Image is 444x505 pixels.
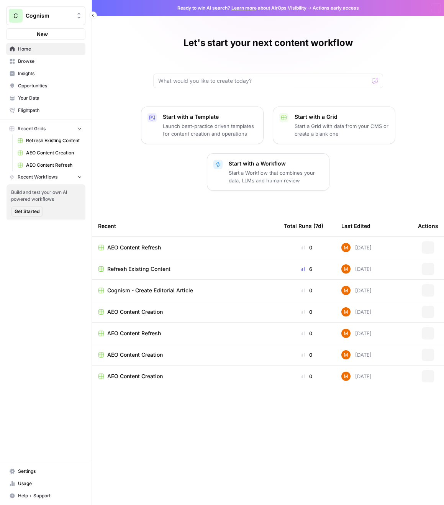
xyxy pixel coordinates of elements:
[14,159,85,171] a: AEO Content Refresh
[418,215,438,236] div: Actions
[98,287,272,294] a: Cognism - Create Editorial Article
[284,287,329,294] div: 0
[6,55,85,67] a: Browse
[6,92,85,104] a: Your Data
[163,113,257,121] p: Start with a Template
[37,30,48,38] span: New
[341,372,372,381] div: [DATE]
[313,5,359,11] span: Actions early access
[18,125,46,132] span: Recent Grids
[141,107,264,144] button: Start with a TemplateLaunch best-practice driven templates for content creation and operations
[15,208,39,215] span: Get Started
[6,123,85,134] button: Recent Grids
[229,169,323,184] p: Start a Workflow that combines your data, LLMs and human review
[107,287,193,294] span: Cognism - Create Editorial Article
[18,82,82,89] span: Opportunities
[229,160,323,167] p: Start with a Workflow
[98,265,272,273] a: Refresh Existing Content
[177,5,306,11] span: Ready to win AI search? about AirOps Visibility
[341,264,372,274] div: [DATE]
[18,174,57,180] span: Recent Workflows
[18,95,82,102] span: Your Data
[231,5,257,11] a: Learn more
[18,107,82,114] span: Flightpath
[295,122,389,138] p: Start a Grid with data from your CMS or create a blank one
[341,329,372,338] div: [DATE]
[98,244,272,251] a: AEO Content Refresh
[18,492,82,499] span: Help + Support
[341,350,372,359] div: [DATE]
[273,107,395,144] button: Start with a GridStart a Grid with data from your CMS or create a blank one
[284,244,329,251] div: 0
[107,244,161,251] span: AEO Content Refresh
[341,243,372,252] div: [DATE]
[284,265,329,273] div: 6
[11,189,81,203] span: Build and test your own AI powered workflows
[341,307,372,316] div: [DATE]
[18,468,82,475] span: Settings
[107,308,163,316] span: AEO Content Creation
[341,264,351,274] img: 4suam345j4k4ehuf80j2ussc8x0k
[341,372,351,381] img: 4suam345j4k4ehuf80j2ussc8x0k
[18,480,82,487] span: Usage
[18,46,82,52] span: Home
[183,37,353,49] h1: Let's start your next content workflow
[6,28,85,40] button: New
[11,207,43,216] button: Get Started
[98,351,272,359] a: AEO Content Creation
[6,6,85,25] button: Workspace: Cognism
[98,308,272,316] a: AEO Content Creation
[6,477,85,490] a: Usage
[98,372,272,380] a: AEO Content Creation
[26,162,82,169] span: AEO Content Refresh
[26,137,82,144] span: Refresh Existing Content
[284,351,329,359] div: 0
[284,308,329,316] div: 0
[341,286,372,295] div: [DATE]
[6,465,85,477] a: Settings
[163,122,257,138] p: Launch best-practice driven templates for content creation and operations
[107,330,161,337] span: AEO Content Refresh
[341,243,351,252] img: 4suam345j4k4ehuf80j2ussc8x0k
[98,215,272,236] div: Recent
[107,265,170,273] span: Refresh Existing Content
[14,134,85,147] a: Refresh Existing Content
[6,80,85,92] a: Opportunities
[6,171,85,183] button: Recent Workflows
[341,329,351,338] img: 4suam345j4k4ehuf80j2ussc8x0k
[6,43,85,55] a: Home
[207,153,329,191] button: Start with a WorkflowStart a Workflow that combines your data, LLMs and human review
[158,77,369,85] input: What would you like to create today?
[295,113,389,121] p: Start with a Grid
[341,215,370,236] div: Last Edited
[341,350,351,359] img: 4suam345j4k4ehuf80j2ussc8x0k
[6,104,85,116] a: Flightpath
[284,215,323,236] div: Total Runs (7d)
[107,372,163,380] span: AEO Content Creation
[18,58,82,65] span: Browse
[341,286,351,295] img: 4suam345j4k4ehuf80j2ussc8x0k
[26,149,82,156] span: AEO Content Creation
[284,372,329,380] div: 0
[14,147,85,159] a: AEO Content Creation
[284,330,329,337] div: 0
[18,70,82,77] span: Insights
[13,11,18,20] span: C
[341,307,351,316] img: 4suam345j4k4ehuf80j2ussc8x0k
[98,330,272,337] a: AEO Content Refresh
[6,67,85,80] a: Insights
[26,12,72,20] span: Cognism
[6,490,85,502] button: Help + Support
[107,351,163,359] span: AEO Content Creation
